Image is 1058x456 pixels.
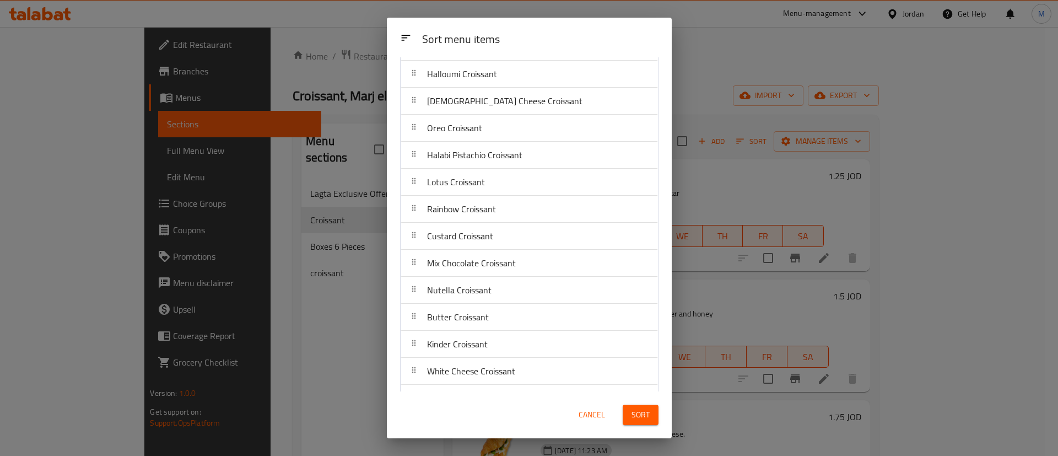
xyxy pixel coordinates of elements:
[427,336,488,352] span: Kinder Croissant
[401,61,658,88] div: Halloumi Croissant
[631,408,650,422] span: Sort
[427,174,485,190] span: Lotus Croissant
[401,88,658,115] div: [DEMOGRAPHIC_DATA] Cheese Croissant
[401,304,658,331] div: Butter Croissant
[401,169,658,196] div: Lotus Croissant
[401,250,658,277] div: Mix Chocolate Croissant
[401,385,658,412] div: [PERSON_NAME]
[401,142,658,169] div: Halabi Pistachio Croissant
[427,93,582,109] span: [DEMOGRAPHIC_DATA] Cheese Croissant
[427,363,515,379] span: White Cheese Croissant
[427,228,493,244] span: Custard Croissant
[427,201,496,217] span: Rainbow Croissant
[401,358,658,385] div: White Cheese Croissant
[574,405,609,425] button: Cancel
[401,331,658,358] div: Kinder Croissant
[623,405,658,425] button: Sort
[427,282,492,298] span: Nutella Croissant
[427,66,497,82] span: Halloumi Croissant
[401,223,658,250] div: Custard Croissant
[579,408,605,422] span: Cancel
[427,147,522,163] span: Halabi Pistachio Croissant
[427,390,494,406] span: [PERSON_NAME]
[427,120,482,136] span: Oreo Croissant
[401,115,658,142] div: Oreo Croissant
[401,196,658,223] div: Rainbow Croissant
[418,28,663,52] div: Sort menu items
[427,255,516,271] span: Mix Chocolate Croissant
[401,277,658,304] div: Nutella Croissant
[427,309,489,325] span: Butter Croissant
